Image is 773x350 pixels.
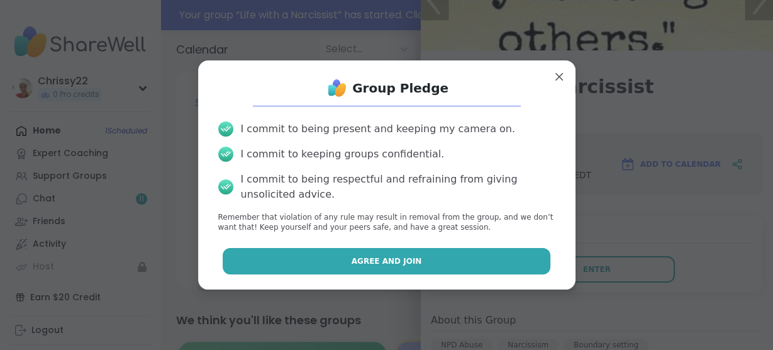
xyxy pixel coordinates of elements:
div: I commit to keeping groups confidential. [241,147,445,162]
button: Agree and Join [223,248,550,274]
h1: Group Pledge [352,79,448,97]
p: Remember that violation of any rule may result in removal from the group, and we don’t want that!... [218,212,555,234]
div: I commit to being respectful and refraining from giving unsolicited advice. [241,172,555,202]
div: I commit to being present and keeping my camera on. [241,121,515,137]
img: ShareWell Logo [325,76,350,101]
span: Agree and Join [352,256,422,267]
